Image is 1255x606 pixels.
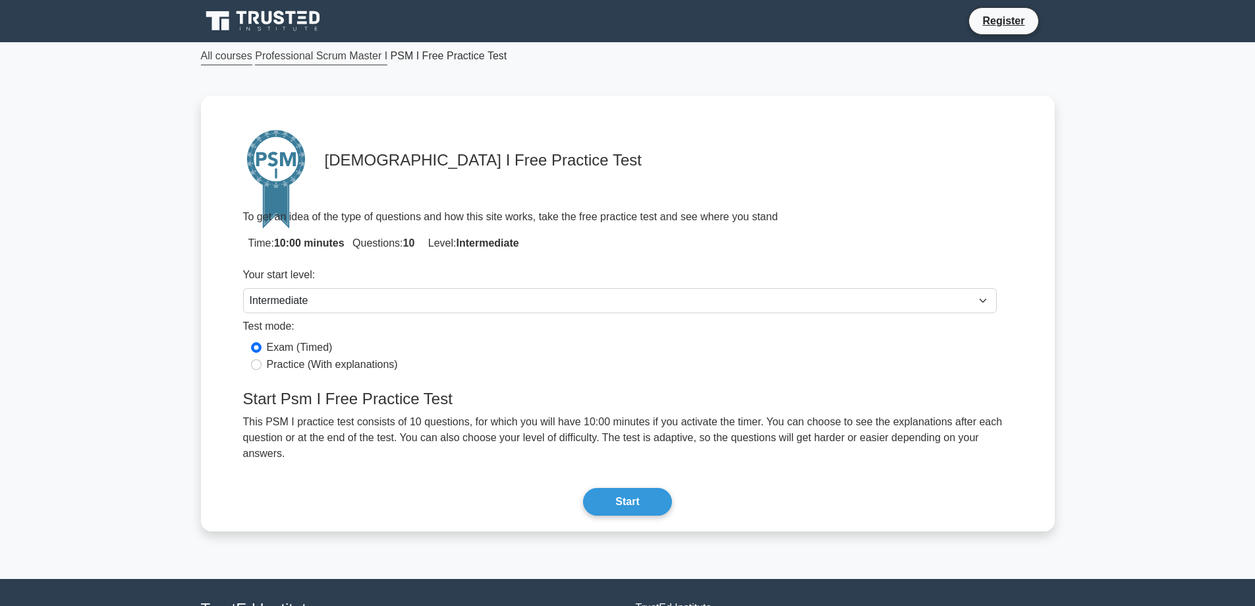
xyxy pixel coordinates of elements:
a: Professional Scrum Master I [255,47,387,65]
strong: Intermediate [457,237,519,249]
div: Test mode: [243,318,997,340]
label: Exam (Timed) [267,340,333,355]
button: Start [583,488,671,516]
label: Practice (With explanations) [267,357,398,373]
strong: 10 [403,237,415,249]
a: All courses [201,47,252,65]
strong: 10:00 minutes [274,237,345,249]
span: Questions: [347,237,414,249]
div: PSM I Free Practice Test [193,47,1063,64]
p: This PSM I practice test consists of 10 questions, for which you will have 10:00 minutes if you a... [235,414,1020,462]
div: Your start level: [243,267,997,288]
p: To get an idea of the type of questions and how this site works, take the free practice test and ... [243,209,778,225]
h4: [DEMOGRAPHIC_DATA] I Free Practice Test [325,151,1013,170]
a: Register [974,13,1032,29]
span: Level: [423,237,519,249]
p: Time: [243,235,1013,251]
h4: Start Psm I Free Practice Test [235,390,1020,409]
